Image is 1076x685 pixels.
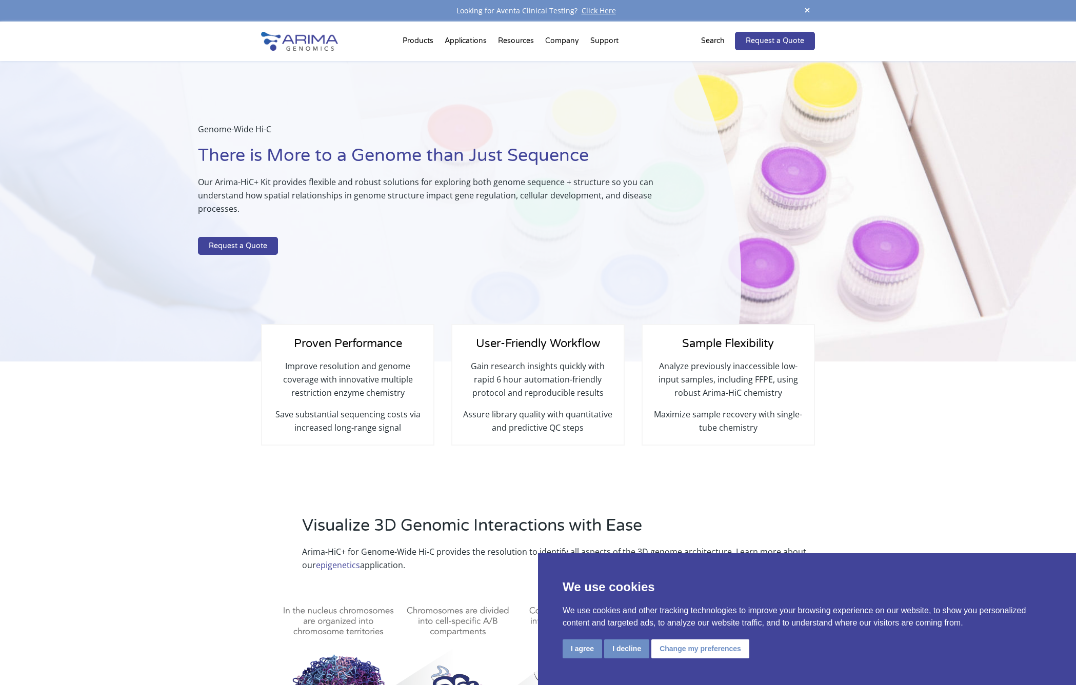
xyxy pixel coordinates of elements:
[577,6,620,15] a: Click Here
[198,144,689,175] h1: There is More to a Genome than Just Sequence
[735,32,815,50] a: Request a Quote
[198,175,689,224] p: Our Arima-HiC+ Kit provides flexible and robust solutions for exploring both genome sequence + st...
[316,559,360,571] a: epigenetics
[198,237,278,255] a: Request a Quote
[302,514,815,545] h2: Visualize 3D Genomic Interactions with Ease
[563,605,1051,629] p: We use cookies and other tracking technologies to improve your browsing experience on our website...
[272,408,423,434] p: Save substantial sequencing costs via increased long-range signal
[651,639,749,658] button: Change my preferences
[701,34,725,48] p: Search
[653,359,804,408] p: Analyze previously inaccessible low-input samples, including FFPE, using robust Arima-HiC chemistry
[563,639,602,658] button: I agree
[653,408,804,434] p: Maximize sample recovery with single-tube chemistry
[463,359,613,408] p: Gain research insights quickly with rapid 6 hour automation-friendly protocol and reproducible re...
[272,359,423,408] p: Improve resolution and genome coverage with innovative multiple restriction enzyme chemistry
[302,545,815,572] p: Arima-HiC+ for Genome-Wide Hi-C provides the resolution to identify all aspects of the 3D genome ...
[682,337,774,350] span: Sample Flexibility
[198,123,689,144] p: Genome-Wide Hi-C
[476,337,600,350] span: User-Friendly Workflow
[604,639,649,658] button: I decline
[261,4,815,17] div: Looking for Aventa Clinical Testing?
[261,32,338,51] img: Arima-Genomics-logo
[294,337,402,350] span: Proven Performance
[463,408,613,434] p: Assure library quality with quantitative and predictive QC steps
[563,578,1051,596] p: We use cookies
